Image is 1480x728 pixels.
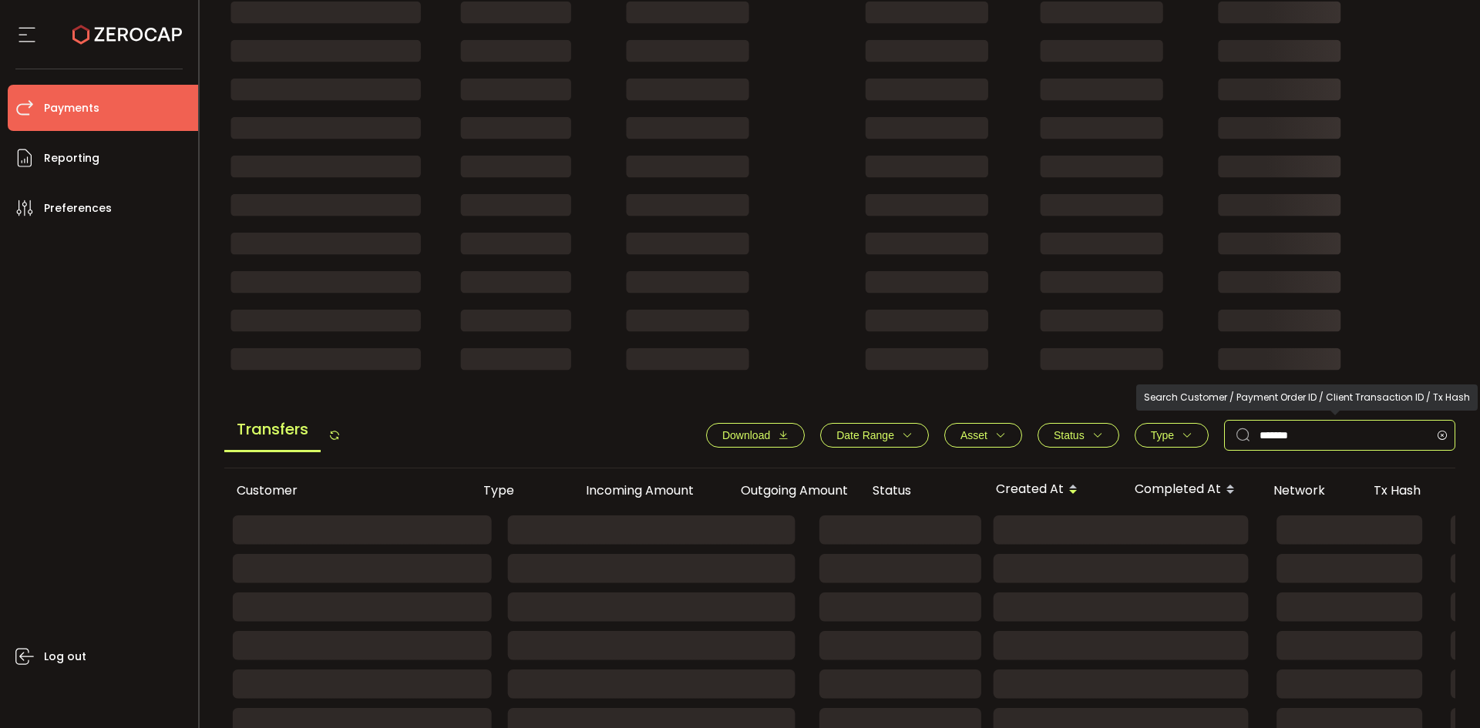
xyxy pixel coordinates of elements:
[1135,423,1209,448] button: Type
[984,477,1122,503] div: Created At
[1261,481,1361,499] div: Network
[1054,429,1085,441] span: Status
[471,481,552,499] div: Type
[224,408,321,452] span: Transfers
[1038,423,1119,448] button: Status
[44,97,99,119] span: Payments
[1403,654,1480,728] iframe: Chat Widget
[820,423,929,448] button: Date Range
[944,423,1022,448] button: Asset
[1136,384,1478,411] div: Search Customer / Payment Order ID / Client Transaction ID / Tx Hash
[44,147,99,169] span: Reporting
[960,429,987,441] span: Asset
[722,429,770,441] span: Download
[706,423,805,448] button: Download
[860,481,984,499] div: Status
[552,481,706,499] div: Incoming Amount
[44,197,112,220] span: Preferences
[836,429,894,441] span: Date Range
[1151,429,1174,441] span: Type
[224,481,471,499] div: Customer
[44,646,86,668] span: Log out
[1122,477,1261,503] div: Completed At
[706,481,860,499] div: Outgoing Amount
